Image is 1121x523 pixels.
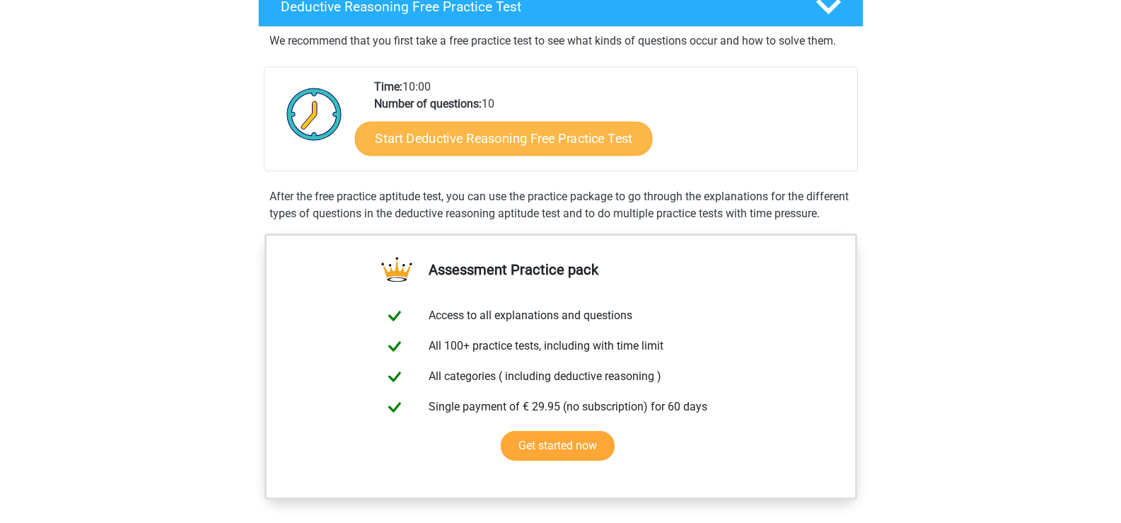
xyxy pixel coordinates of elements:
[279,79,350,149] img: Clock
[501,431,615,461] a: Get started now
[354,121,652,155] a: Start Deductive Reasoning Free Practice Test
[374,80,402,93] b: Time:
[269,33,852,50] p: We recommend that you first take a free practice test to see what kinds of questions occur and ho...
[264,188,858,222] div: After the free practice aptitude test, you can use the practice package to go through the explana...
[374,97,482,110] b: Number of questions:
[364,79,856,171] div: 10:00 10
